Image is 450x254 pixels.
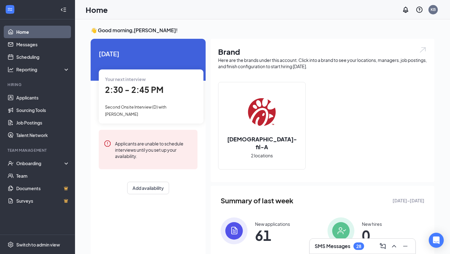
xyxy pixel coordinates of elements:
[99,49,197,58] span: [DATE]
[221,195,293,206] span: Summary of last week
[315,243,350,250] h3: SMS Messages
[16,38,70,51] a: Messages
[86,4,108,15] h1: Home
[127,182,169,194] button: Add availability
[16,104,70,116] a: Sourcing Tools
[218,135,305,151] h2: [DEMOGRAPHIC_DATA]-fil-A
[16,195,70,207] a: SurveysCrown
[7,241,14,248] svg: Settings
[16,160,64,166] div: Onboarding
[255,230,290,241] span: 61
[16,182,70,195] a: DocumentsCrown
[91,27,434,34] h3: 👋 Good morning, [PERSON_NAME] !
[221,217,247,244] img: icon
[431,7,436,12] div: KB
[255,221,290,227] div: New applications
[16,66,70,73] div: Reporting
[218,57,427,69] div: Here are the brands under this account. Click into a brand to see your locations, managers, job p...
[402,242,409,250] svg: Minimize
[390,242,398,250] svg: ChevronUp
[16,241,60,248] div: Switch to admin view
[251,152,273,159] span: 2 locations
[60,7,67,13] svg: Collapse
[16,26,70,38] a: Home
[242,93,282,133] img: Chick-fil-A
[16,116,70,129] a: Job Postings
[16,91,70,104] a: Applicants
[105,84,163,95] span: 2:30 - 2:45 PM
[429,233,444,248] div: Open Intercom Messenger
[419,46,427,53] img: open.6027fd2a22e1237b5b06.svg
[115,140,192,159] div: Applicants are unable to schedule interviews until you set up your availability.
[7,82,68,87] div: Hiring
[16,51,70,63] a: Scheduling
[402,6,409,13] svg: Notifications
[379,242,387,250] svg: ComposeMessage
[327,217,354,244] img: icon
[105,104,166,116] span: Second Onsite Interview (D) with [PERSON_NAME]
[7,6,13,13] svg: WorkstreamLogo
[16,170,70,182] a: Team
[104,140,111,147] svg: Error
[416,6,423,13] svg: QuestionInfo
[7,66,14,73] svg: Analysis
[218,46,427,57] h1: Brand
[105,76,146,82] span: Your next interview
[362,230,382,241] span: 0
[392,197,424,204] span: [DATE] - [DATE]
[400,241,410,251] button: Minimize
[389,241,399,251] button: ChevronUp
[362,221,382,227] div: New hires
[16,129,70,141] a: Talent Network
[7,148,68,153] div: Team Management
[378,241,388,251] button: ComposeMessage
[7,160,14,166] svg: UserCheck
[356,244,361,249] div: 28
